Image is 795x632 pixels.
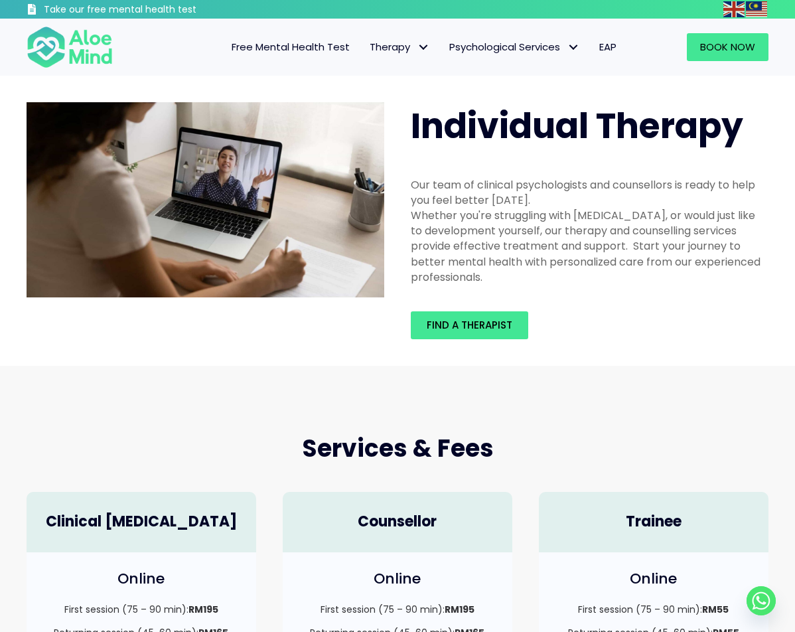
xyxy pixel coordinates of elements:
[449,40,579,54] span: Psychological Services
[232,40,350,54] span: Free Mental Health Test
[687,33,768,61] a: Book Now
[296,512,499,532] h4: Counsellor
[746,1,768,17] a: Malay
[27,25,113,69] img: Aloe mind Logo
[222,33,360,61] a: Free Mental Health Test
[427,318,512,332] span: Find a therapist
[296,603,499,616] p: First session (75 – 90 min):
[40,512,243,532] h4: Clinical [MEDICAL_DATA]
[589,33,626,61] a: EAP
[552,603,755,616] p: First session (75 – 90 min):
[370,40,429,54] span: Therapy
[40,569,243,590] h4: Online
[411,102,743,150] span: Individual Therapy
[27,102,384,297] img: Therapy online individual
[746,1,767,17] img: ms
[723,1,745,17] img: en
[445,603,474,616] strong: RM195
[700,40,755,54] span: Book Now
[27,3,258,19] a: Take our free mental health test
[552,569,755,590] h4: Online
[563,38,583,57] span: Psychological Services: submenu
[411,177,768,208] div: Our team of clinical psychologists and counsellors is ready to help you feel better [DATE].
[439,33,589,61] a: Psychological ServicesPsychological Services: submenu
[599,40,616,54] span: EAP
[411,208,768,285] div: Whether you're struggling with [MEDICAL_DATA], or would just like to development yourself, our th...
[723,1,746,17] a: English
[126,33,627,61] nav: Menu
[302,432,494,465] span: Services & Fees
[188,603,218,616] strong: RM195
[702,603,729,616] strong: RM55
[552,512,755,532] h4: Trainee
[413,38,433,57] span: Therapy: submenu
[44,3,258,17] h3: Take our free mental health test
[296,569,499,590] h4: Online
[411,311,528,339] a: Find a therapist
[360,33,439,61] a: TherapyTherapy: submenu
[747,586,776,615] a: Whatsapp
[40,603,243,616] p: First session (75 – 90 min):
